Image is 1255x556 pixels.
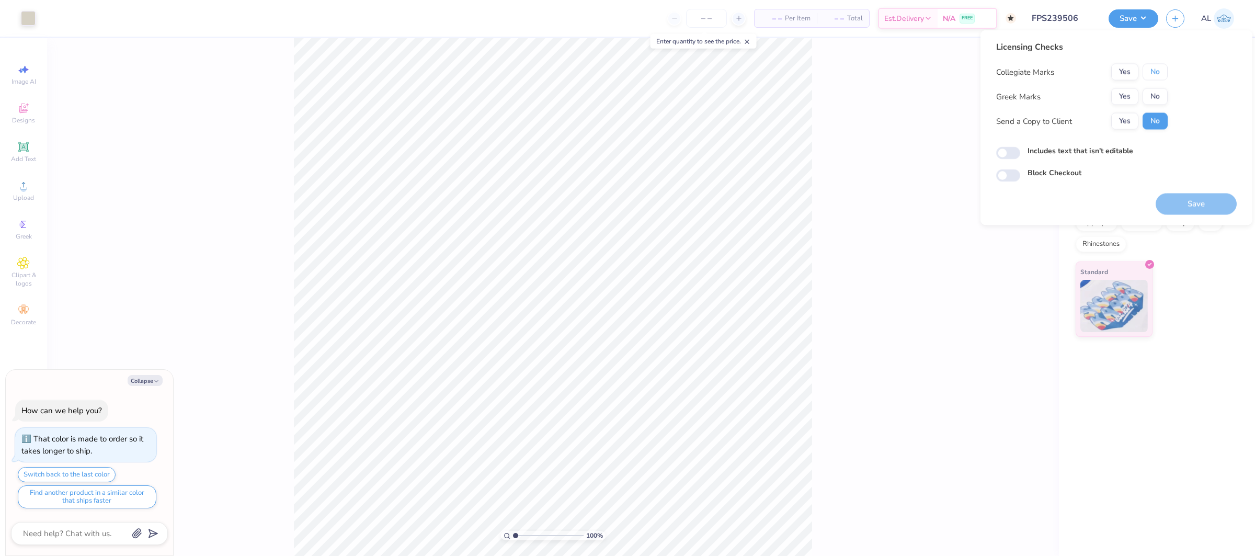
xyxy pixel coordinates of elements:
[12,116,35,124] span: Designs
[18,467,116,482] button: Switch back to the last color
[996,41,1168,53] div: Licensing Checks
[1111,64,1138,81] button: Yes
[11,155,36,163] span: Add Text
[16,232,32,241] span: Greek
[1201,13,1211,25] span: AL
[785,13,811,24] span: Per Item
[823,13,844,24] span: – –
[996,90,1041,103] div: Greek Marks
[18,485,156,508] button: Find another product in a similar color that ships faster
[1028,145,1133,156] label: Includes text that isn't editable
[996,115,1072,127] div: Send a Copy to Client
[1111,113,1138,130] button: Yes
[962,15,973,22] span: FREE
[1024,8,1101,29] input: Untitled Design
[1214,8,1234,29] img: Angela Legaspi
[996,66,1054,78] div: Collegiate Marks
[884,13,924,24] span: Est. Delivery
[21,434,143,456] div: That color is made to order so it takes longer to ship.
[1028,167,1081,178] label: Block Checkout
[1143,88,1168,105] button: No
[5,271,42,288] span: Clipart & logos
[686,9,727,28] input: – –
[1143,64,1168,81] button: No
[943,13,955,24] span: N/A
[1080,266,1108,277] span: Standard
[11,318,36,326] span: Decorate
[1201,8,1234,29] a: AL
[761,13,782,24] span: – –
[13,194,34,202] span: Upload
[1109,9,1158,28] button: Save
[1111,88,1138,105] button: Yes
[1143,113,1168,130] button: No
[21,405,102,416] div: How can we help you?
[586,531,603,540] span: 100 %
[651,34,757,49] div: Enter quantity to see the price.
[1080,280,1148,332] img: Standard
[12,77,36,86] span: Image AI
[128,375,163,386] button: Collapse
[847,13,863,24] span: Total
[1076,236,1126,252] div: Rhinestones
